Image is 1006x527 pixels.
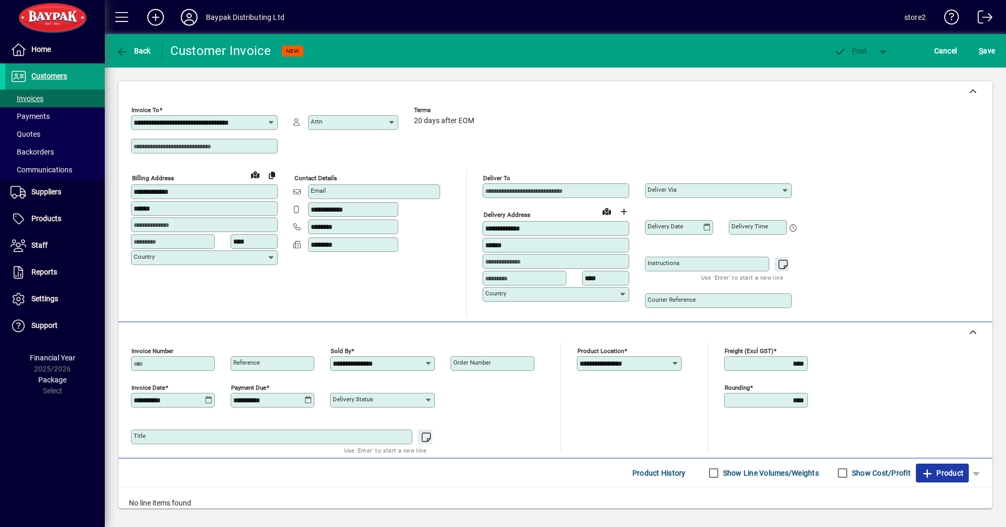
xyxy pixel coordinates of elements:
[5,107,105,125] a: Payments
[970,2,993,36] a: Logout
[132,384,165,391] mat-label: Invoice date
[10,94,43,103] span: Invoices
[701,271,783,283] mat-hint: Use 'Enter' to start a new line
[264,167,280,183] button: Copy to Delivery address
[5,90,105,107] a: Invoices
[233,359,260,366] mat-label: Reference
[10,112,50,120] span: Payments
[134,432,146,440] mat-label: Title
[331,347,351,355] mat-label: Sold by
[834,47,868,55] span: ost
[132,347,173,355] mat-label: Invoice number
[118,487,992,519] div: No line items found
[414,117,474,125] span: 20 days after EOM
[598,203,615,219] a: View on map
[172,8,206,27] button: Profile
[904,9,926,26] div: store2
[648,223,683,230] mat-label: Delivery date
[725,347,773,355] mat-label: Freight (excl GST)
[10,166,72,174] span: Communications
[5,206,105,232] a: Products
[5,313,105,339] a: Support
[38,376,67,384] span: Package
[311,187,326,194] mat-label: Email
[725,384,750,391] mat-label: Rounding
[31,72,67,80] span: Customers
[5,179,105,205] a: Suppliers
[31,268,57,276] span: Reports
[828,41,873,60] button: Post
[628,464,690,482] button: Product History
[286,48,299,54] span: NEW
[852,47,857,55] span: P
[132,106,159,114] mat-label: Invoice To
[5,286,105,312] a: Settings
[333,396,373,403] mat-label: Delivery status
[936,2,959,36] a: Knowledge Base
[916,464,969,482] button: Product
[10,130,40,138] span: Quotes
[648,186,676,193] mat-label: Deliver via
[10,148,54,156] span: Backorders
[105,41,162,60] app-page-header-button: Back
[5,259,105,286] a: Reports
[31,321,58,330] span: Support
[577,347,624,355] mat-label: Product location
[30,354,75,362] span: Financial Year
[5,161,105,179] a: Communications
[731,223,768,230] mat-label: Delivery time
[632,465,686,481] span: Product History
[5,125,105,143] a: Quotes
[976,41,998,60] button: Save
[648,259,680,267] mat-label: Instructions
[483,174,510,182] mat-label: Deliver To
[31,45,51,53] span: Home
[721,468,819,478] label: Show Line Volumes/Weights
[979,47,983,55] span: S
[5,233,105,259] a: Staff
[134,253,155,260] mat-label: Country
[934,42,957,59] span: Cancel
[247,166,264,183] a: View on map
[139,8,172,27] button: Add
[979,42,995,59] span: ave
[648,296,696,303] mat-label: Courier Reference
[921,465,964,481] span: Product
[5,37,105,63] a: Home
[932,41,960,60] button: Cancel
[485,290,506,297] mat-label: Country
[414,107,477,114] span: Terms
[231,384,266,391] mat-label: Payment due
[31,214,61,223] span: Products
[5,143,105,161] a: Backorders
[31,188,61,196] span: Suppliers
[113,41,154,60] button: Back
[311,118,322,125] mat-label: Attn
[344,444,427,456] mat-hint: Use 'Enter' to start a new line
[453,359,491,366] mat-label: Order number
[615,203,632,220] button: Choose address
[850,468,911,478] label: Show Cost/Profit
[116,47,151,55] span: Back
[31,241,48,249] span: Staff
[206,9,285,26] div: Baypak Distributing Ltd
[170,42,271,59] div: Customer Invoice
[31,294,58,303] span: Settings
